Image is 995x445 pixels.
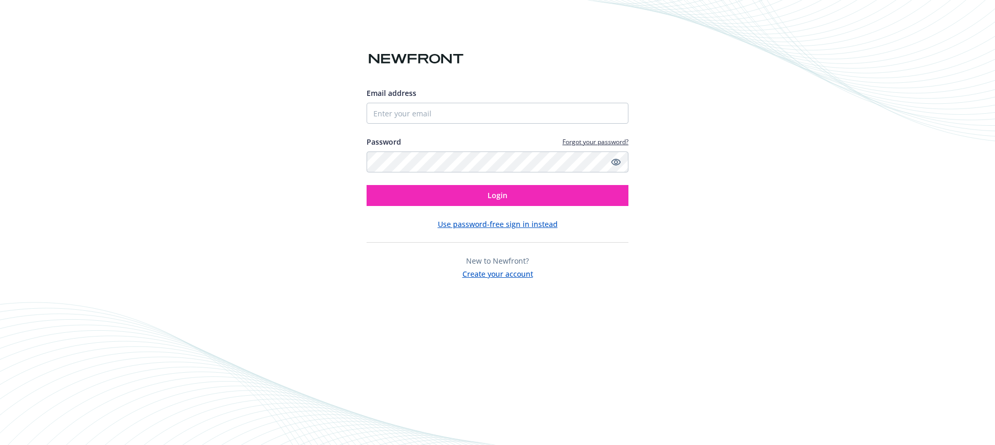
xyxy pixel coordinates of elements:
a: Show password [610,156,622,168]
input: Enter your password [367,151,628,172]
span: New to Newfront? [466,256,529,266]
span: Login [488,190,507,200]
button: Create your account [462,266,533,279]
span: Email address [367,88,416,98]
label: Password [367,136,401,147]
button: Use password-free sign in instead [438,219,558,230]
img: Newfront logo [367,50,466,68]
button: Login [367,185,628,206]
a: Forgot your password? [562,137,628,146]
input: Enter your email [367,103,628,124]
